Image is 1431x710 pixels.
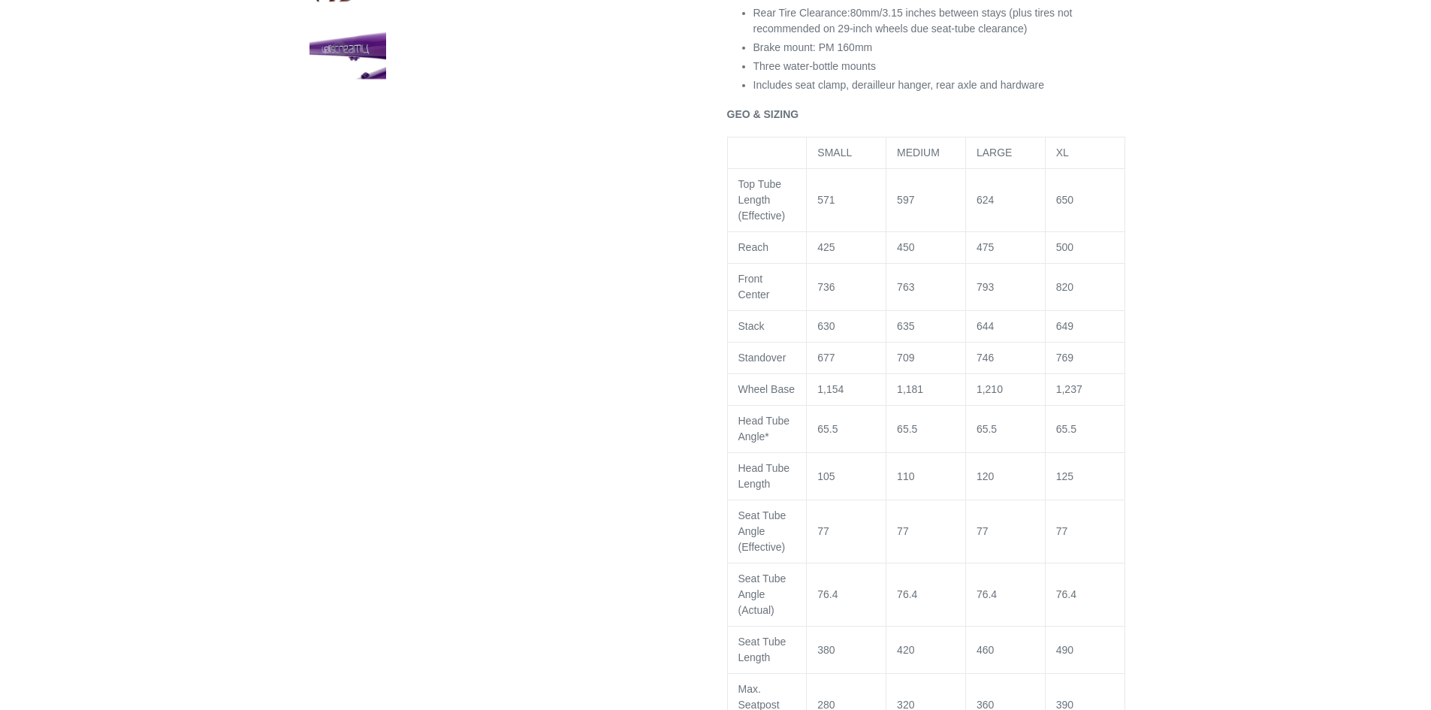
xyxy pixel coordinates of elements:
span: 650 [1056,194,1073,206]
span: 746 [977,352,994,364]
span: 475 [977,241,994,253]
span: 763 [897,281,914,293]
span: 500 [1056,241,1073,253]
span: 644 [977,320,994,332]
span: 110 [897,470,914,482]
span: 77 [817,525,829,537]
span: Standover [738,352,786,364]
span: 380 [817,644,835,656]
span: 597 [897,194,914,206]
span: 65.5 [1056,423,1076,435]
span: XL [1056,147,1069,159]
span: 624 [977,194,994,206]
span: 709 [897,352,914,364]
span: 105 [817,470,835,482]
img: Load image into Gallery viewer, YELLI SCREAMY - Frame Only [306,14,389,97]
span: 793 [977,281,994,293]
span: 490 [1056,644,1073,656]
span: 820 [1056,281,1073,293]
span: Head Tube Length [738,462,790,490]
span: 649 [1056,320,1073,332]
b: GEO & SIZING [727,108,799,120]
span: 77 [977,525,989,537]
span: 1,210 [977,383,1003,395]
span: 450 [897,241,914,253]
li: Rear Tire Clearance: [753,5,1125,37]
span: 1,237 [1056,383,1082,395]
span: SMALL [817,147,852,159]
span: Seat Tube Length [738,636,786,663]
span: 120 [977,470,994,482]
span: Three water-bottle mounts [753,60,876,72]
span: 80mm/3.15 inches between stays (plus tires not recommended on 29-inch wheels due seat-tube cleara... [753,7,1073,35]
span: Reach [738,241,768,253]
span: 77 [1056,525,1068,537]
span: 425 [817,241,835,253]
span: 76.4 [817,588,838,600]
span: Seat Tube Angle (Effective) [738,509,786,553]
span: Front Center [738,273,770,301]
span: 1,181 [897,383,923,395]
span: 76.4 [977,588,997,600]
span: 736 [817,281,835,293]
span: LARGE [977,147,1012,159]
span: 76.4 [897,588,917,600]
span: Top Tube Length (Effective) [738,178,786,222]
span: 677 [817,352,835,364]
span: 77 [897,525,909,537]
span: Includes seat clamp, derailleur hanger, rear axle and hardware [753,79,1045,91]
span: MEDIUM [897,147,940,159]
span: 65.5 [817,423,838,435]
span: Wheel Base [738,383,795,395]
span: 65.5 [977,423,997,435]
span: 630 [817,320,835,332]
span: 1,154 [817,383,844,395]
span: Seat Tube Angle (Actual) [738,573,786,616]
span: 125 [1056,470,1073,482]
span: 460 [977,644,994,656]
span: Head Tube Angle* [738,415,790,443]
span: 65.5 [897,423,917,435]
span: Stack [738,320,765,332]
span: 76.4 [1056,588,1076,600]
span: Brake mount: PM 160mm [753,41,873,53]
span: 635 [897,320,914,332]
span: 571 [817,194,835,206]
span: 769 [1056,352,1073,364]
span: 420 [897,644,914,656]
